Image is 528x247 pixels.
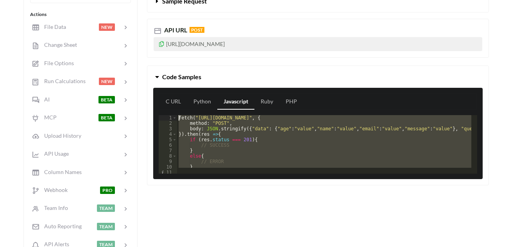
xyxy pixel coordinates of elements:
[279,94,303,110] a: PHP
[98,114,115,121] span: BETA
[39,114,57,121] span: MCP
[39,187,68,193] span: Webhook
[39,132,81,139] span: Upload History
[98,96,115,103] span: BETA
[39,41,77,48] span: Change Sheet
[190,27,204,33] span: POST
[39,78,86,84] span: Run Calculations
[39,150,69,157] span: API Usage
[159,142,177,148] div: 6
[100,187,115,194] span: PRO
[159,115,177,121] div: 1
[163,26,187,34] span: API URL
[39,204,68,211] span: Team Info
[159,164,177,170] div: 10
[39,223,82,229] span: Auto Reporting
[30,11,131,18] div: Actions
[159,148,177,153] div: 7
[162,73,201,80] span: Code Samples
[254,94,279,110] a: Ruby
[39,23,66,30] span: File Data
[97,204,115,212] span: TEAM
[97,223,115,230] span: TEAM
[39,60,74,66] span: File Options
[99,78,115,85] span: NEW
[159,121,177,126] div: 2
[217,94,254,110] a: Javascript
[39,96,50,103] span: AI
[159,153,177,159] div: 8
[154,37,482,51] p: [URL][DOMAIN_NAME]
[159,126,177,131] div: 3
[159,170,177,175] div: 11
[159,159,177,164] div: 9
[39,169,82,175] span: Column Names
[187,94,217,110] a: Python
[159,137,177,142] div: 5
[159,94,187,110] a: C URL
[147,66,489,88] button: Code Samples
[159,131,177,137] div: 4
[99,23,115,31] span: NEW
